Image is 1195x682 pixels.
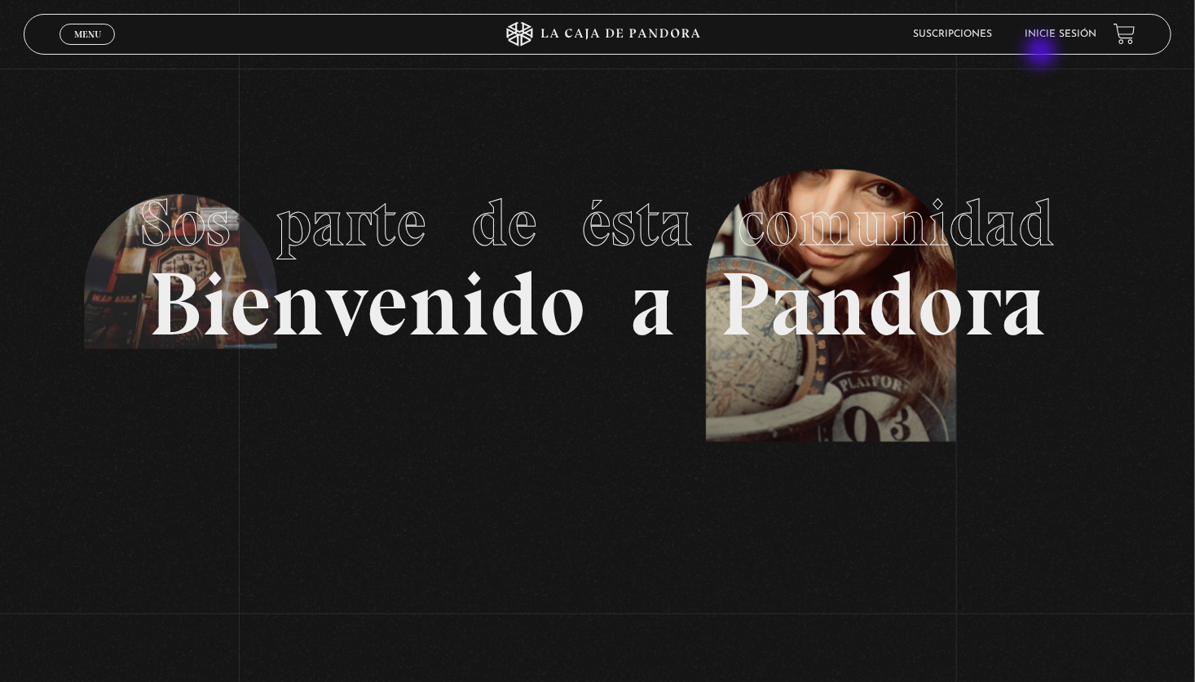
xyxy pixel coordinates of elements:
[140,170,1055,349] h1: Bienvenido a Pandora
[914,29,993,39] a: Suscripciones
[68,43,107,55] span: Cerrar
[1113,23,1135,45] a: View your shopping cart
[140,184,1055,262] span: Sos parte de ésta comunidad
[1025,29,1097,39] a: Inicie sesión
[74,29,101,39] span: Menu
